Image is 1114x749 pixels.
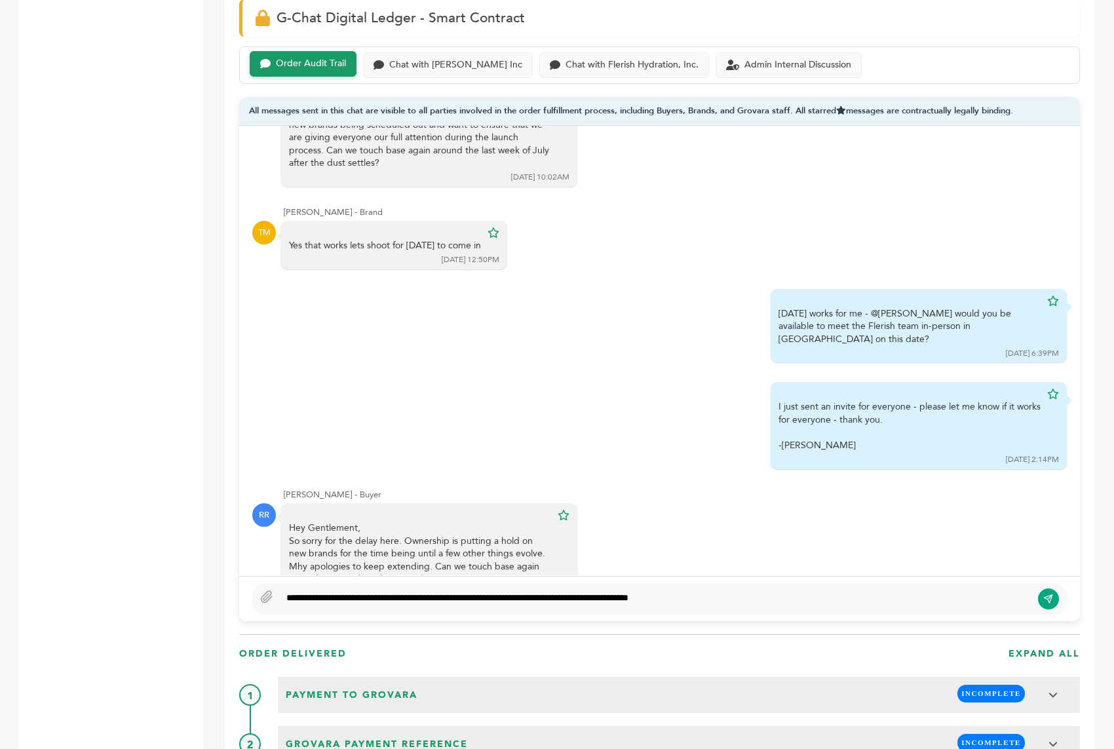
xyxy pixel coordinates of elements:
[277,9,525,28] span: G-Chat Digital Ledger - Smart Contract
[778,307,1041,346] div: [DATE] works for me - @[PERSON_NAME] would you be available to meet the Flerish team in-person in...
[239,647,347,661] h3: ORDER DElIVERED
[289,92,551,170] div: Thanks for reaching out. We are in a "hold" with proceeding with new brands for a little bit. We ...
[778,439,1041,452] div: -[PERSON_NAME]
[389,60,522,71] div: Chat with [PERSON_NAME] Inc
[252,503,276,527] div: RR
[1008,647,1080,661] h3: EXPAND ALL
[744,60,851,71] div: Admin Internal Discussion
[284,489,1067,501] div: [PERSON_NAME] - Buyer
[511,172,569,183] div: [DATE] 10:02AM
[239,97,1080,126] div: All messages sent in this chat are visible to all parties involved in the order fulfillment proce...
[289,239,481,252] div: Yes that works lets shoot for [DATE] to come in
[442,254,499,265] div: [DATE] 12:50PM
[252,221,276,244] div: TM
[289,535,551,586] div: So sorry for the delay here. Ownership is putting a hold on new brands for the time being until a...
[957,685,1025,702] span: INCOMPLETE
[1006,348,1059,359] div: [DATE] 6:39PM
[566,60,699,71] div: Chat with Flerish Hydration, Inc.
[276,58,346,69] div: Order Audit Trail
[282,685,421,706] span: Payment to Grovara
[284,206,1067,218] div: [PERSON_NAME] - Brand
[1006,454,1059,465] div: [DATE] 2:14PM
[778,400,1041,451] div: I just sent an invite for everyone - please let me know if it works for everyone - thank you.
[289,522,551,586] div: Hey Gentlement,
